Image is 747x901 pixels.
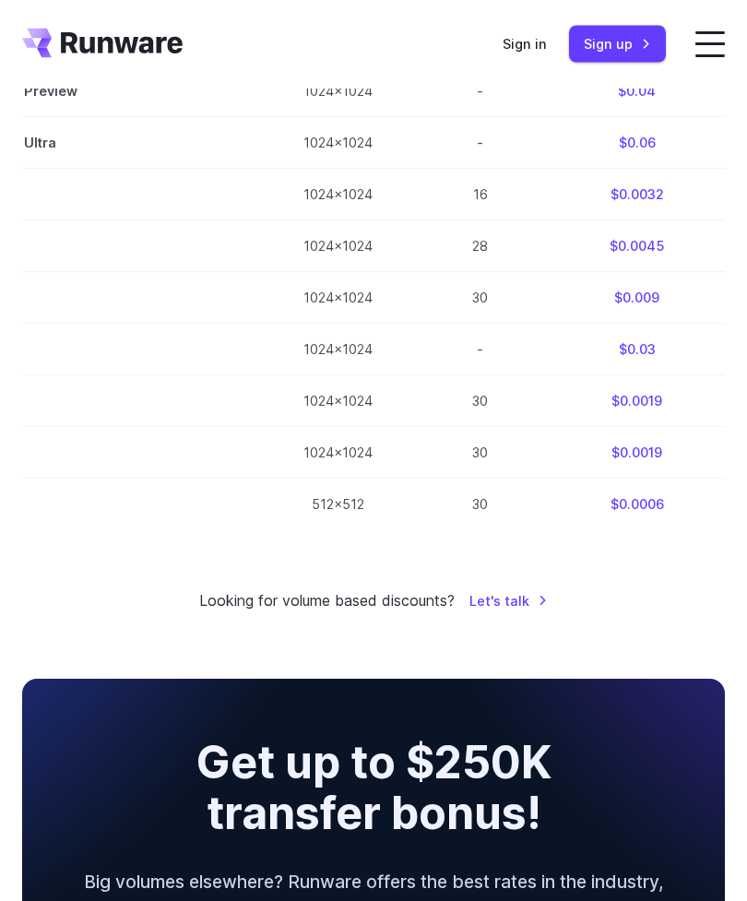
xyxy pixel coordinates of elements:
[543,480,730,531] td: $0.0006
[543,325,730,376] td: $0.03
[139,739,607,839] h2: Get up to $250K transfer bonus!
[259,273,417,325] td: 1024x1024
[259,428,417,480] td: 1024x1024
[543,66,730,118] td: $0.04
[543,170,730,221] td: $0.0032
[503,33,547,54] a: Sign in
[22,29,183,58] a: Go to /
[259,170,417,221] td: 1024x1024
[417,118,543,170] td: -
[259,221,417,273] td: 1024x1024
[417,170,543,221] td: 16
[417,273,543,325] td: 30
[259,118,417,170] td: 1024x1024
[469,591,548,612] a: Let's talk
[417,480,543,531] td: 30
[543,376,730,428] td: $0.0019
[259,66,417,118] td: 1024x1024
[417,376,543,428] td: 30
[417,428,543,480] td: 30
[417,221,543,273] td: 28
[199,590,455,614] small: Looking for volume based discounts?
[417,325,543,376] td: -
[543,428,730,480] td: $0.0019
[569,26,666,62] a: Sign up
[259,480,417,531] td: 512x512
[543,221,730,273] td: $0.0045
[259,325,417,376] td: 1024x1024
[543,273,730,325] td: $0.009
[259,376,417,428] td: 1024x1024
[417,66,543,118] td: -
[543,118,730,170] td: $0.06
